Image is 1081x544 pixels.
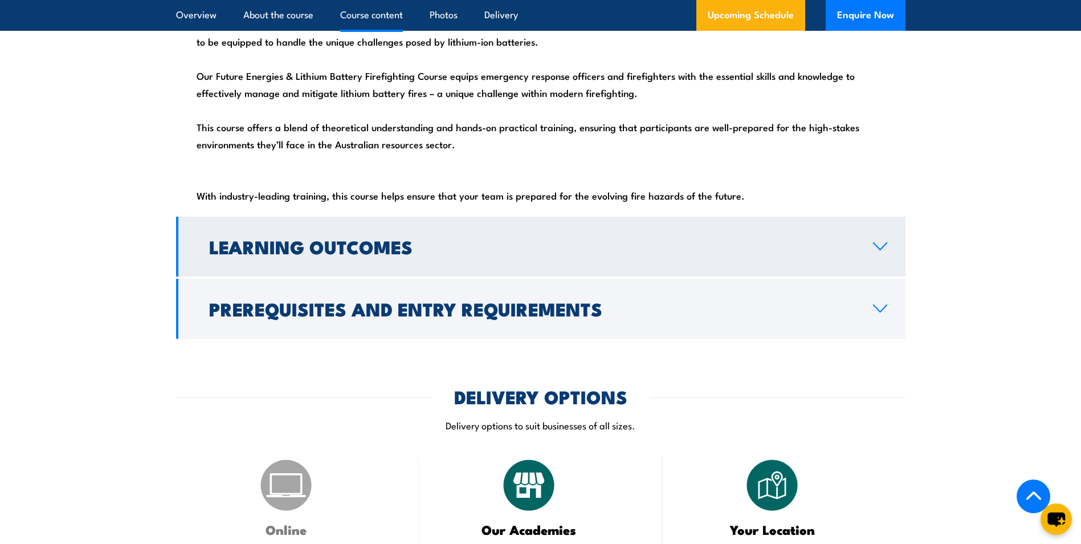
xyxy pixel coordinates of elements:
[176,217,905,277] a: Learning Outcomes
[454,388,627,404] h2: DELIVERY OPTIONS
[176,419,905,432] p: Delivery options to suit businesses of all sizes.
[176,6,905,214] div: The growing adoption of renewable energy technologies and electric vehicles in the Australian res...
[1041,504,1072,535] button: chat-button
[691,523,854,536] h3: Your Location
[447,523,611,536] h3: Our Academies
[176,279,905,339] a: Prerequisites and Entry Requirements
[205,523,368,536] h3: Online
[209,301,855,316] h2: Prerequisites and Entry Requirements
[209,238,855,254] h2: Learning Outcomes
